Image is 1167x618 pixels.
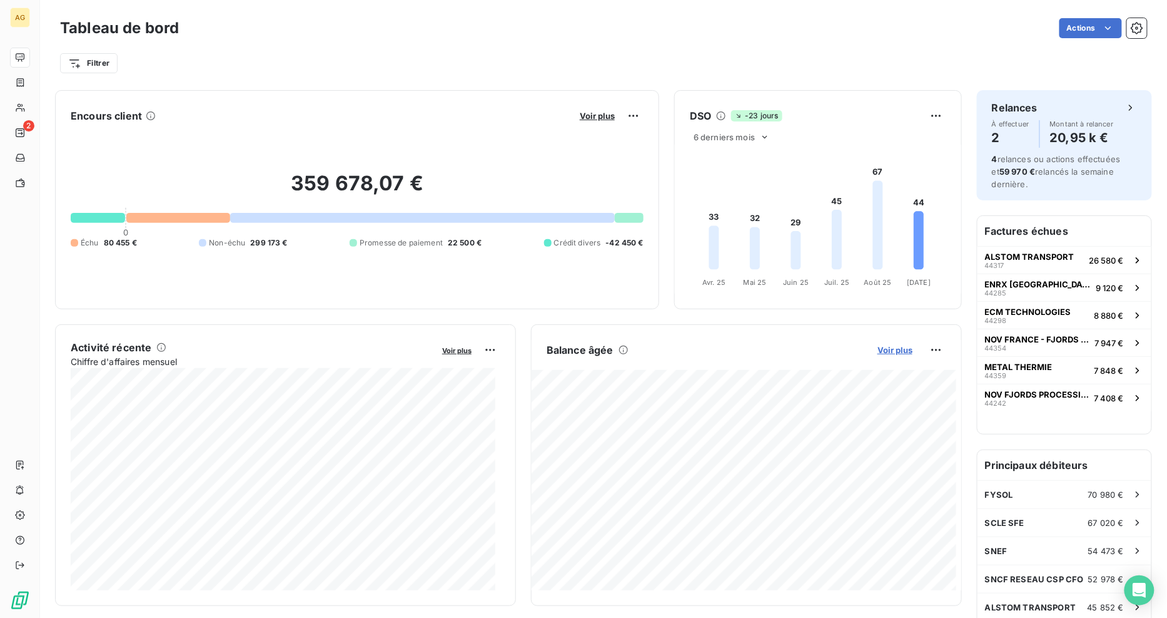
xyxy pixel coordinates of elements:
span: 70 980 € [1088,490,1124,500]
span: 52 978 € [1088,574,1124,584]
span: ALSTOM TRANSPORT [985,602,1076,612]
h6: Encours client [71,108,142,123]
span: 59 970 € [999,167,1035,177]
span: 7 947 € [1095,338,1124,348]
span: SCLE SFE [985,518,1024,528]
button: ALSTOM TRANSPORT4431726 580 € [978,246,1151,274]
tspan: Juil. 25 [824,279,849,287]
h2: 359 678,07 € [71,171,644,209]
span: 54 473 € [1088,546,1124,556]
span: Promesse de paiement [360,237,443,249]
button: Voir plus [438,344,475,356]
span: 299 173 € [250,237,287,249]
span: 67 020 € [1088,518,1124,528]
span: 22 500 € [448,237,482,249]
span: ECM TECHNOLOGIES [985,307,1071,317]
h6: Principaux débiteurs [978,450,1151,480]
tspan: Avr. 25 [702,279,725,287]
span: -23 jours [731,110,782,121]
span: -42 450 € [606,237,644,249]
span: SNEF [985,546,1008,556]
span: 44354 [985,344,1007,352]
button: ENRX [GEOGRAPHIC_DATA]442859 120 € [978,274,1151,301]
h6: DSO [690,108,711,123]
div: AG [10,8,30,28]
span: 9 120 € [1096,283,1124,293]
span: 7 848 € [1094,366,1124,376]
h6: Factures échues [978,216,1151,246]
span: Crédit divers [554,237,601,249]
div: Open Intercom Messenger [1124,575,1154,605]
span: 7 408 € [1094,393,1124,403]
span: relances ou actions effectuées et relancés la semaine dernière. [992,154,1121,189]
span: Échu [81,237,99,249]
button: Filtrer [60,53,118,73]
span: 44317 [985,262,1004,269]
span: 2 [23,120,34,131]
button: Voir plus [874,344,916,356]
h4: 2 [992,128,1029,148]
span: Voir plus [442,346,472,355]
span: ENRX [GEOGRAPHIC_DATA] [985,279,1091,289]
span: Voir plus [580,111,615,121]
h3: Tableau de bord [60,17,179,39]
button: ECM TECHNOLOGIES442988 880 € [978,301,1151,329]
span: FYSOL [985,490,1013,500]
span: 44359 [985,372,1007,379]
span: 44298 [985,317,1007,324]
span: 6 derniers mois [694,132,755,142]
h4: 20,95 k € [1050,128,1114,148]
span: 26 580 € [1089,255,1124,265]
tspan: Juin 25 [783,279,809,287]
span: 8 880 € [1094,311,1124,321]
img: Logo LeanPay [10,590,30,610]
span: 44285 [985,289,1007,297]
button: NOV FJORDS PROCESSING [GEOGRAPHIC_DATA]442427 408 € [978,384,1151,411]
span: 4 [992,154,998,164]
button: Actions [1059,18,1122,38]
span: ALSTOM TRANSPORT [985,252,1074,262]
button: METAL THERMIE443597 848 € [978,356,1151,384]
span: SNCF RESEAU CSP CFO [985,574,1084,584]
span: Chiffre d'affaires mensuel [71,355,433,368]
span: 44242 [985,399,1007,407]
h6: Relances [992,100,1038,115]
tspan: Mai 25 [744,279,767,287]
span: 80 455 € [104,237,137,249]
span: NOV FRANCE - FJORDS PROCESSING [985,334,1090,344]
tspan: [DATE] [907,279,931,287]
span: Non-échu [209,237,245,249]
tspan: Août 25 [864,279,892,287]
span: Voir plus [877,345,912,355]
span: NOV FJORDS PROCESSING [GEOGRAPHIC_DATA] [985,389,1089,399]
span: 45 852 € [1088,602,1124,612]
span: À effectuer [992,120,1029,128]
span: 0 [123,227,128,237]
span: METAL THERMIE [985,362,1053,372]
span: Montant à relancer [1050,120,1114,128]
button: NOV FRANCE - FJORDS PROCESSING443547 947 € [978,329,1151,356]
h6: Activité récente [71,340,151,355]
h6: Balance âgée [547,342,614,358]
button: Voir plus [576,110,619,121]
